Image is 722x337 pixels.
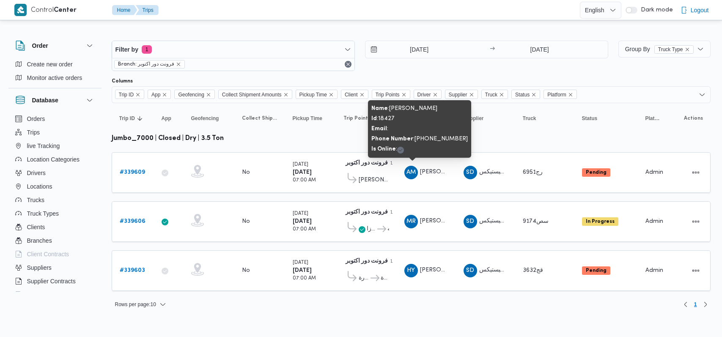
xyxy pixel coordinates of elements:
[27,141,60,151] span: live Tracking
[694,299,697,310] span: 1
[515,90,530,99] span: Status
[497,41,582,58] input: Press the down key to open a popover containing a calendar.
[466,166,474,179] span: SD
[12,180,98,193] button: Locations
[148,90,171,99] span: App
[464,115,484,122] span: Supplier
[371,126,387,132] b: Email
[293,115,322,122] span: Pickup Time
[684,115,703,122] span: Actions
[112,41,354,58] button: Filter by1 active filters
[407,264,415,277] span: HY
[12,247,98,261] button: Client Contracts
[32,41,48,51] h3: Order
[12,234,98,247] button: Branches
[242,218,250,225] div: No
[433,92,438,97] button: Remove Driver from selection in this group
[242,169,250,176] div: No
[490,47,495,52] div: →
[371,106,388,111] b: Name
[376,90,400,99] span: Trip Points
[176,62,181,67] button: remove selected entity
[293,178,316,183] small: 07:00 AM
[12,71,98,85] button: Monitor active orders
[283,92,288,97] button: Remove Collect Shipment Amounts from selection in this group
[582,266,610,275] span: Pending
[12,193,98,207] button: Trucks
[218,90,292,99] span: Collect Shipment Amounts
[658,46,683,53] span: Truck Type
[401,92,406,97] button: Remove Trip Points from selection in this group
[645,219,663,224] span: Admin
[12,126,98,139] button: Trips
[685,47,690,52] button: remove selected entity
[381,273,389,283] span: كارفور البنيان - المنصورة
[689,264,703,277] button: Actions
[329,92,334,97] button: Remove Pickup Time from selection in this group
[390,161,413,166] small: 10:48 PM
[12,288,98,301] button: Devices
[586,268,607,273] b: Pending
[371,136,413,142] b: Phone Number
[420,267,468,273] span: [PERSON_NAME]
[371,146,396,152] b: Is Online
[115,44,138,55] span: Filter by
[372,90,410,99] span: Trip Points
[8,112,102,295] div: Database
[499,92,504,97] button: Remove Truck from selection in this group
[119,90,134,99] span: Trip ID
[645,268,663,273] span: Admin
[469,92,474,97] button: Remove Supplier from selection in this group
[343,115,371,122] span: Trip Points
[15,95,95,105] button: Database
[420,218,518,224] span: [PERSON_NAME] [PERSON_NAME]
[479,267,621,273] span: شركة ديتاك لادارة المشروعات و الخدمات بى لوجيستيكس
[27,276,76,286] span: Supplier Contracts
[417,90,431,99] span: Driver
[12,274,98,288] button: Supplier Contracts
[120,266,145,276] a: #339603
[12,112,98,126] button: Orders
[466,215,474,228] span: SD
[544,90,577,99] span: Platform
[14,4,27,16] img: X8yXhbKr1z7QwAAAABJRU5ErkJggg==
[162,115,171,122] span: App
[12,58,98,71] button: Create new order
[449,90,467,99] span: Supplier
[586,170,607,175] b: Pending
[523,219,549,224] span: سص9174
[700,299,711,310] button: Next page
[464,166,477,179] div: Shrkah Ditak Ladarah Alamshuroaat W Alkhdmat Ba Lwjistiks
[293,211,308,216] small: [DATE]
[371,106,437,111] span: : [PERSON_NAME]
[112,78,133,85] label: Columns
[586,219,615,224] b: In Progress
[27,222,45,232] span: Clients
[289,112,332,125] button: Pickup Time
[178,90,204,99] span: Geofencing
[112,5,137,15] button: Home
[27,168,46,178] span: Drivers
[158,112,179,125] button: App
[359,175,389,185] span: [PERSON_NAME]
[691,299,700,310] button: Page 1 of 1
[27,59,73,69] span: Create new order
[618,41,711,58] button: Group ByTruck Typeremove selected entity
[27,114,45,124] span: Orders
[365,41,461,58] input: Press the down key to open a popover containing a calendar.
[341,90,368,99] span: Client
[135,92,140,97] button: Remove Trip ID from selection in this group
[642,112,664,125] button: Platform
[162,92,167,97] button: Remove App from selection in this group
[296,90,338,99] span: Pickup Time
[54,7,77,14] b: Center
[645,170,663,175] span: Admin
[32,95,58,105] h3: Database
[464,215,477,228] div: Shrkah Ditak Ladarah Alamshuroaat W Alkhdmat Ba Lwjistiks
[115,90,145,99] span: Trip ID
[677,2,712,19] button: Logout
[390,210,413,215] small: 10:48 PM
[582,115,598,122] span: Status
[406,166,416,179] span: AM
[404,215,418,228] div: Muhammad Radha Munasoar Ibrahem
